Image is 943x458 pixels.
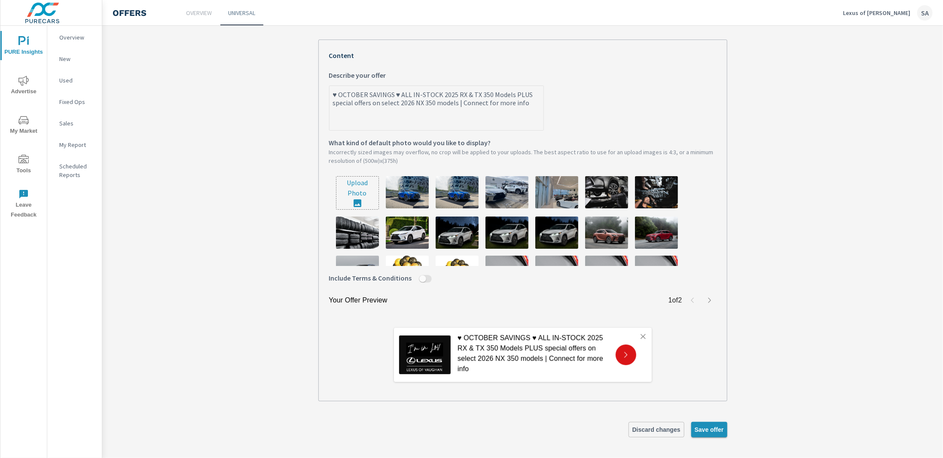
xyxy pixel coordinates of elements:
[668,295,682,305] p: 1 of 2
[386,256,429,288] img: description
[329,148,717,165] p: Incorrectly sized images may overflow, no crop will be applied to your uploads. The best aspect r...
[329,70,386,80] span: Describe your offer
[695,426,724,434] span: Save offer
[3,76,44,97] span: Advertise
[59,119,95,128] p: Sales
[635,176,678,208] img: description
[47,117,102,130] div: Sales
[47,160,102,181] div: Scheduled Reports
[458,333,609,374] p: ♥ OCTOBER SAVINGS ♥ ALL IN-STOCK 2025 RX & TX 350 Models PLUS special offers on select 2026 NX 35...
[47,95,102,108] div: Fixed Ops
[635,256,678,288] img: description
[3,36,44,57] span: PURE Insights
[485,217,528,249] img: description
[419,275,426,283] button: Include Terms & Conditions
[329,50,717,61] p: Content
[632,426,681,434] span: Discard changes
[485,176,528,208] img: description
[336,256,379,288] img: description
[59,33,95,42] p: Overview
[629,422,684,437] button: Discard changes
[329,137,491,148] span: What kind of default photo would you like to display?
[47,52,102,65] div: New
[635,217,678,249] img: description
[47,31,102,44] div: Overview
[585,217,628,249] img: description
[535,256,578,288] img: description
[47,74,102,87] div: Used
[436,176,479,208] img: description
[0,26,47,223] div: nav menu
[336,217,379,249] img: description
[436,256,479,288] img: description
[113,8,146,18] h4: Offers
[585,256,628,288] img: description
[186,9,212,17] p: Overview
[843,9,910,17] p: Lexus of [PERSON_NAME]
[917,5,933,21] div: SA
[3,189,44,220] span: Leave Feedback
[59,76,95,85] p: Used
[3,155,44,176] span: Tools
[436,217,479,249] img: description
[59,98,95,106] p: Fixed Ops
[59,162,95,179] p: Scheduled Reports
[330,87,543,130] textarea: Describe your offer
[229,9,256,17] p: Universal
[485,256,528,288] img: description
[399,336,451,374] img: Event Pic
[691,422,727,437] button: Save offer
[47,138,102,151] div: My Report
[386,217,429,249] img: description
[3,115,44,136] span: My Market
[535,217,578,249] img: description
[329,273,412,283] span: Include Terms & Conditions
[535,176,578,208] img: description
[59,55,95,63] p: New
[329,295,388,305] p: Your Offer Preview
[585,176,628,208] img: description
[59,140,95,149] p: My Report
[386,176,429,208] img: description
